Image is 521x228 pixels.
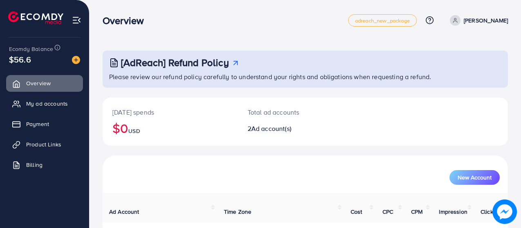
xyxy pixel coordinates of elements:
[8,11,63,24] img: logo
[26,161,42,169] span: Billing
[355,18,410,23] span: adreach_new_package
[348,14,417,27] a: adreach_new_package
[439,208,467,216] span: Impression
[464,15,508,25] p: [PERSON_NAME]
[103,15,150,27] h3: Overview
[248,107,329,117] p: Total ad accounts
[6,157,83,173] a: Billing
[121,57,229,69] h3: [AdReach] Refund Policy
[224,208,251,216] span: Time Zone
[6,136,83,153] a: Product Links
[72,56,80,64] img: image
[382,208,393,216] span: CPC
[449,170,500,185] button: New Account
[6,116,83,132] a: Payment
[112,107,228,117] p: [DATE] spends
[248,125,329,133] h2: 2
[481,208,496,216] span: Clicks
[26,140,61,148] span: Product Links
[9,53,31,65] span: $56.6
[447,15,508,26] a: [PERSON_NAME]
[26,100,68,108] span: My ad accounts
[128,127,140,135] span: USD
[109,72,503,82] p: Please review our refund policy carefully to understand your rights and obligations when requesti...
[458,175,492,180] span: New Account
[26,79,51,87] span: Overview
[351,208,362,216] span: Cost
[492,199,517,224] img: image
[411,208,423,216] span: CPM
[72,15,81,25] img: menu
[112,120,228,136] h2: $0
[26,120,49,128] span: Payment
[109,208,139,216] span: Ad Account
[251,124,291,133] span: Ad account(s)
[9,45,53,53] span: Ecomdy Balance
[6,95,83,112] a: My ad accounts
[6,75,83,91] a: Overview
